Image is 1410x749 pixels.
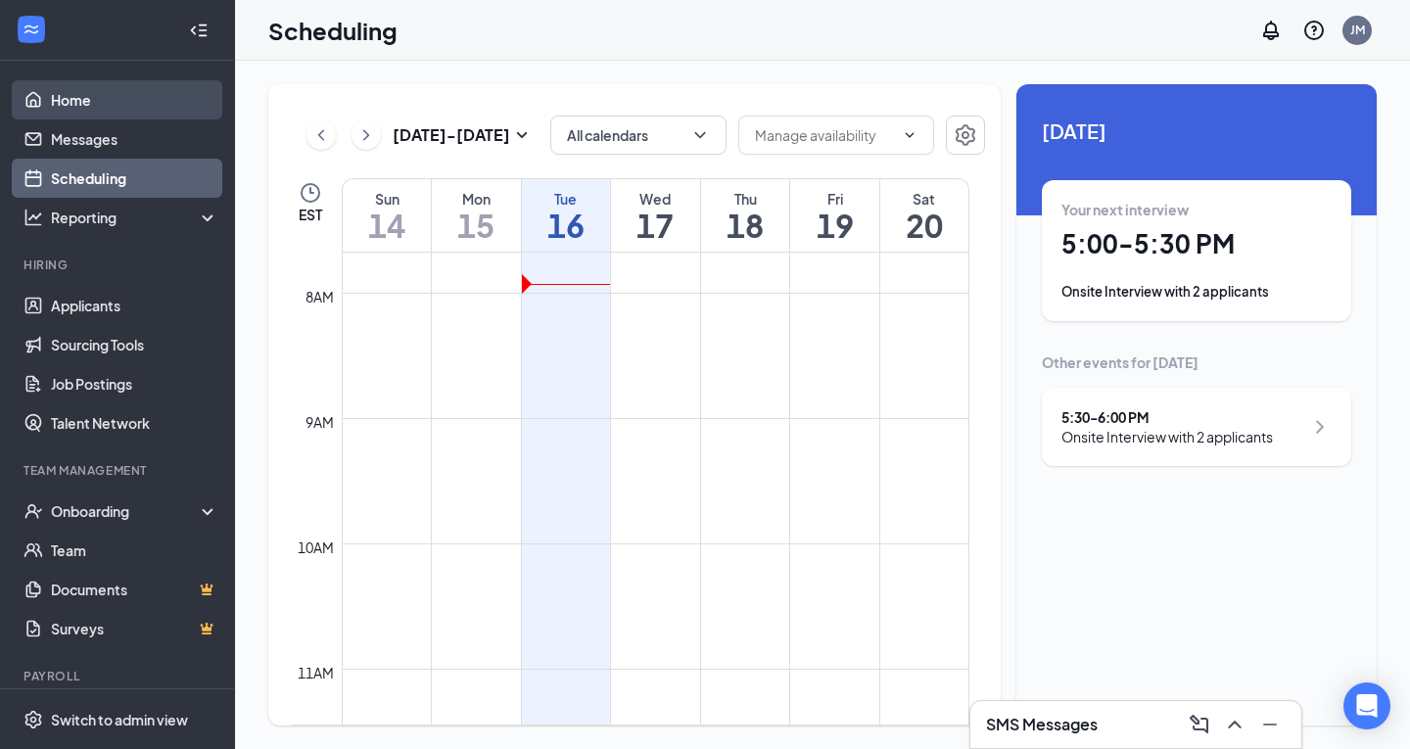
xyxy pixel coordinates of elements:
svg: Clock [299,181,322,205]
div: Your next interview [1061,200,1332,219]
a: SurveysCrown [51,609,218,648]
svg: Notifications [1259,19,1283,42]
span: [DATE] [1042,116,1351,146]
a: Messages [51,119,218,159]
a: Talent Network [51,403,218,443]
div: Sat [880,189,968,209]
div: Reporting [51,208,219,227]
svg: QuestionInfo [1302,19,1326,42]
svg: ChevronDown [690,125,710,145]
a: September 18, 2025 [701,179,790,252]
h3: SMS Messages [986,714,1098,735]
button: ChevronUp [1219,709,1250,740]
h1: 20 [880,209,968,242]
a: Job Postings [51,364,218,403]
a: September 17, 2025 [611,179,700,252]
div: Onsite Interview with 2 applicants [1061,282,1332,302]
div: 10am [294,537,338,558]
div: Onboarding [51,501,202,521]
h1: 17 [611,209,700,242]
svg: ChevronRight [1308,415,1332,439]
div: 8am [302,286,338,307]
h1: 5:00 - 5:30 PM [1061,227,1332,260]
button: ComposeMessage [1184,709,1215,740]
input: Manage availability [755,124,894,146]
a: DocumentsCrown [51,570,218,609]
div: Hiring [23,257,214,273]
svg: ChevronRight [356,123,376,147]
h1: Scheduling [268,14,398,47]
a: September 20, 2025 [880,179,968,252]
button: Minimize [1254,709,1286,740]
div: 11am [294,662,338,683]
div: Payroll [23,668,214,684]
svg: ChevronDown [902,127,917,143]
svg: Analysis [23,208,43,227]
h1: 15 [432,209,521,242]
div: Team Management [23,462,214,479]
a: September 19, 2025 [790,179,879,252]
div: Switch to admin view [51,710,188,729]
svg: ChevronUp [1223,713,1246,736]
div: Sun [343,189,431,209]
button: ChevronRight [352,120,381,150]
a: Applicants [51,286,218,325]
svg: ComposeMessage [1188,713,1211,736]
div: Wed [611,189,700,209]
div: Tue [522,189,611,209]
div: 5:30 - 6:00 PM [1061,407,1273,427]
svg: ChevronLeft [311,123,331,147]
div: Onsite Interview with 2 applicants [1061,427,1273,446]
div: JM [1350,22,1365,38]
a: Sourcing Tools [51,325,218,364]
svg: UserCheck [23,501,43,521]
h3: [DATE] - [DATE] [393,124,510,146]
h1: 14 [343,209,431,242]
a: September 15, 2025 [432,179,521,252]
div: Thu [701,189,790,209]
div: Mon [432,189,521,209]
button: All calendarsChevronDown [550,116,727,155]
a: September 14, 2025 [343,179,431,252]
div: 9am [302,411,338,433]
a: Home [51,80,218,119]
svg: Collapse [189,21,209,40]
a: Scheduling [51,159,218,198]
div: Fri [790,189,879,209]
div: Other events for [DATE] [1042,352,1351,372]
svg: SmallChevronDown [510,123,534,147]
h1: 18 [701,209,790,242]
svg: WorkstreamLogo [22,20,41,39]
svg: Minimize [1258,713,1282,736]
button: Settings [946,116,985,155]
div: Open Intercom Messenger [1343,682,1390,729]
button: ChevronLeft [306,120,336,150]
svg: Settings [954,123,977,147]
h1: 19 [790,209,879,242]
a: Team [51,531,218,570]
h1: 16 [522,209,611,242]
a: September 16, 2025 [522,179,611,252]
svg: Settings [23,710,43,729]
span: EST [299,205,322,224]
